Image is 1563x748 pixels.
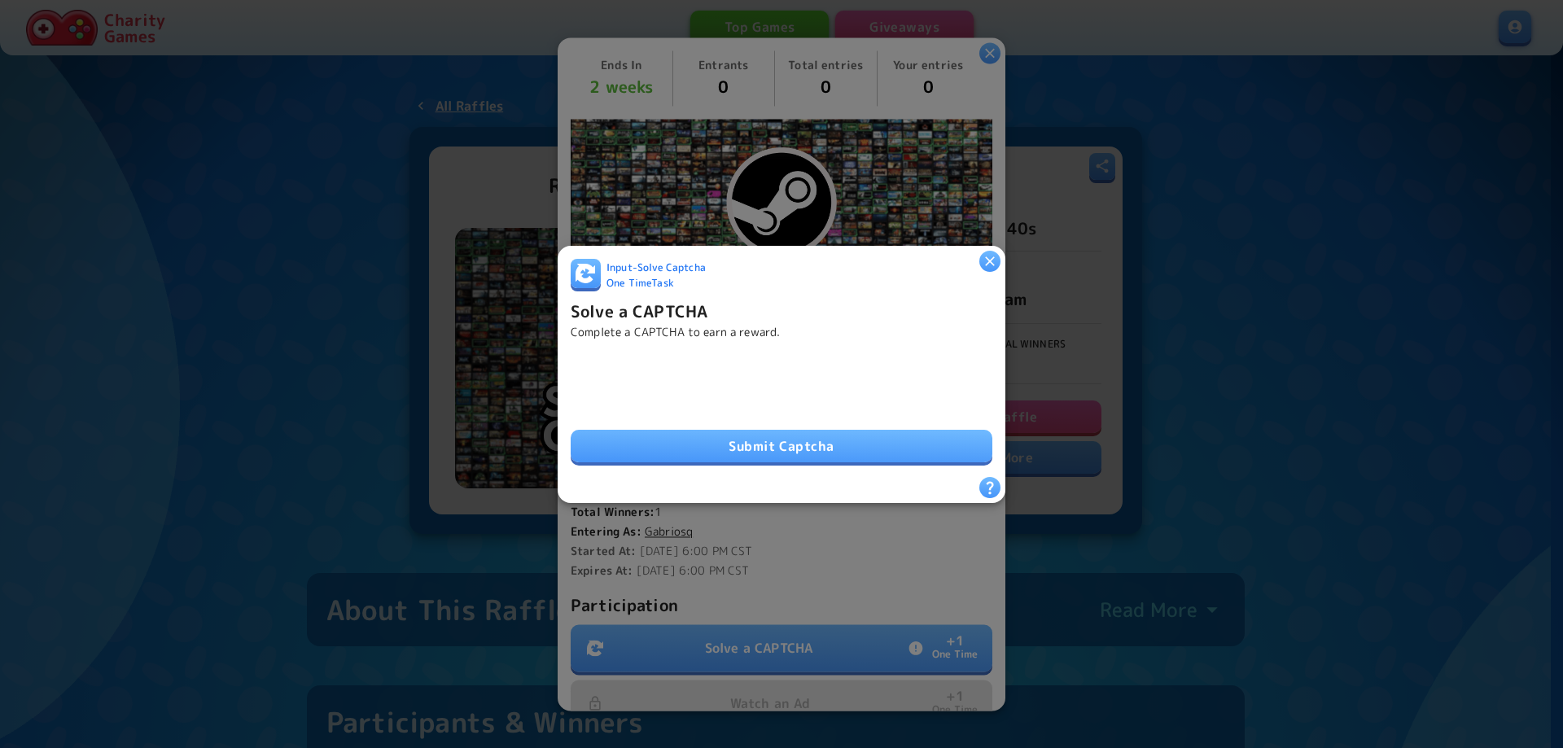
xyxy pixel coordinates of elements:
[571,430,992,462] button: Submit Captcha
[571,353,818,417] iframe: reCAPTCHA
[606,276,674,291] span: One Time Task
[606,260,706,276] span: Input - Solve Captcha
[571,323,780,339] p: Complete a CAPTCHA to earn a reward.
[571,297,707,323] h6: Solve a CAPTCHA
